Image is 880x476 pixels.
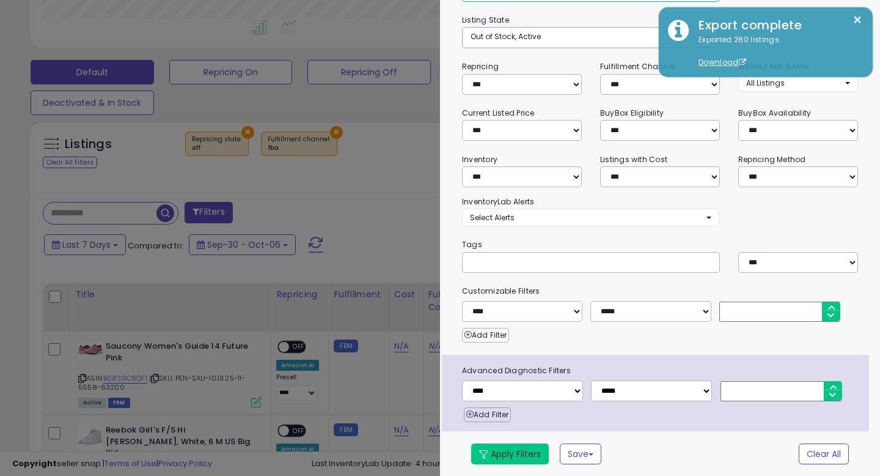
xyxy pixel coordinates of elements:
[746,78,785,88] span: All Listings
[600,108,664,118] small: BuyBox Eligibility
[698,57,746,67] a: Download
[453,284,867,298] small: Customizable Filters
[462,209,719,226] button: Select Alerts
[600,154,667,165] small: Listings with Cost
[453,364,869,377] span: Advanced Diagnostic Filters
[464,407,511,422] button: Add Filter
[471,444,549,464] button: Apply Filters
[560,444,601,464] button: Save
[453,238,867,251] small: Tags
[738,154,806,165] small: Repricing Method
[738,74,858,92] button: All Listings
[462,15,509,25] small: Listing State
[462,154,497,165] small: Inventory
[463,28,719,48] button: Out of Stock, Active ×
[462,61,499,72] small: Repricing
[470,212,515,223] span: Select Alerts
[471,31,541,42] span: Out of Stock, Active
[600,61,675,72] small: Fulfillment Channel
[689,17,864,34] div: Export complete
[853,12,862,28] button: ×
[689,34,864,69] div: Exported 260 listings.
[462,328,509,343] button: Add Filter
[799,444,849,464] button: Clear All
[738,108,811,118] small: BuyBox Availability
[462,196,534,207] small: InventoryLab Alerts
[462,108,534,118] small: Current Listed Price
